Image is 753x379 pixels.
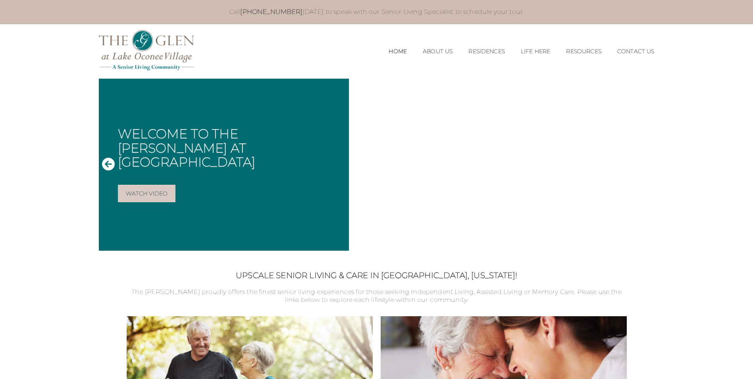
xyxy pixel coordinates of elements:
iframe: Embedded Vimeo Video [349,79,655,251]
h2: Upscale Senior Living & Care in [GEOGRAPHIC_DATA], [US_STATE]! [127,271,627,280]
a: Home [389,48,407,55]
a: Residences [468,48,505,55]
a: Contact Us [617,48,655,55]
img: The Glen Lake Oconee Home [99,30,194,70]
a: [PHONE_NUMBER] [240,8,302,15]
div: Slide 1 of 1 [99,79,655,251]
p: The [PERSON_NAME] proudly offers the finest senior living experiences for those seeking Independe... [127,288,627,305]
a: About Us [423,48,453,55]
p: Call [DATE] to speak with our Senior Living Specialist to schedule your tour. [107,8,647,16]
button: Next Slide [639,157,651,172]
a: Watch Video [118,185,176,202]
a: Resources [566,48,601,55]
h1: Welcome to The [PERSON_NAME] at [GEOGRAPHIC_DATA] [118,127,343,169]
a: Life Here [521,48,550,55]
